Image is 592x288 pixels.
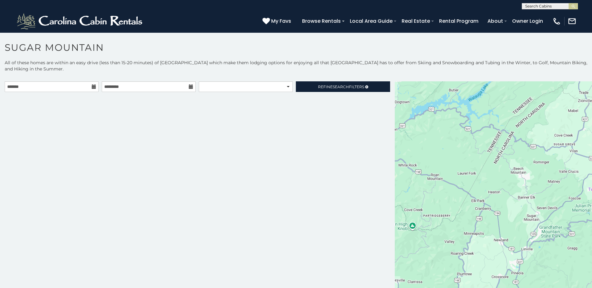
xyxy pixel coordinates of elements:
[318,84,364,89] span: Refine Filters
[347,16,396,26] a: Local Area Guide
[296,81,390,92] a: RefineSearchFilters
[262,17,293,25] a: My Favs
[568,17,576,26] img: mail-regular-white.png
[299,16,344,26] a: Browse Rentals
[509,16,546,26] a: Owner Login
[399,16,433,26] a: Real Estate
[436,16,482,26] a: Rental Program
[16,12,145,31] img: White-1-2.png
[333,84,349,89] span: Search
[552,17,561,26] img: phone-regular-white.png
[484,16,506,26] a: About
[271,17,291,25] span: My Favs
